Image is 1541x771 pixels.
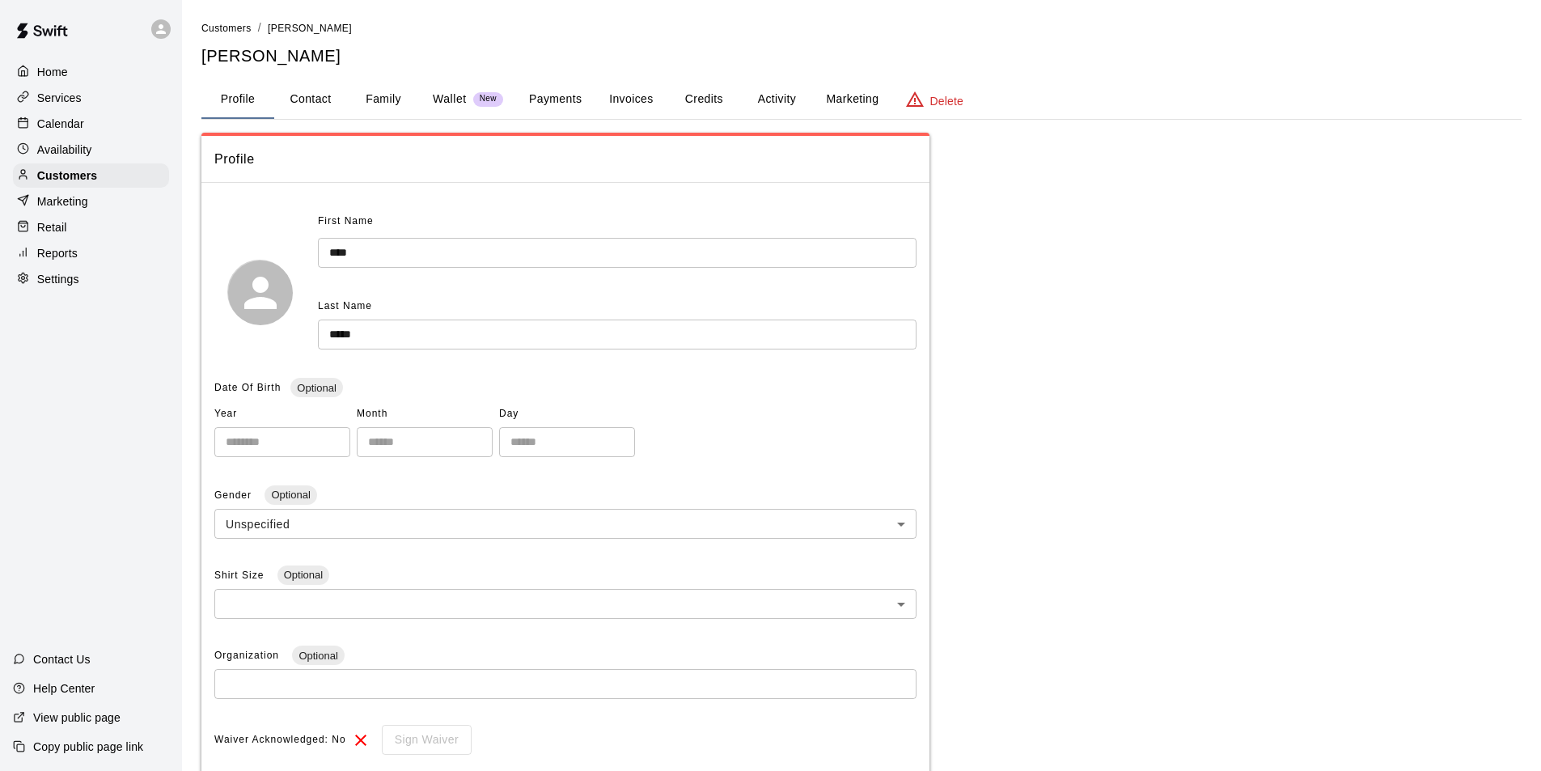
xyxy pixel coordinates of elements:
[13,241,169,265] a: Reports
[258,19,261,36] li: /
[13,189,169,214] a: Marketing
[433,91,467,108] p: Wallet
[214,650,282,661] span: Organization
[13,112,169,136] a: Calendar
[37,64,68,80] p: Home
[499,401,635,427] span: Day
[13,215,169,239] a: Retail
[265,489,316,501] span: Optional
[813,80,891,119] button: Marketing
[33,680,95,697] p: Help Center
[214,570,268,581] span: Shirt Size
[595,80,667,119] button: Invoices
[37,167,97,184] p: Customers
[214,382,281,393] span: Date Of Birth
[201,45,1522,67] h5: [PERSON_NAME]
[318,300,372,311] span: Last Name
[370,725,472,755] div: To sign waivers in admin, this feature must be enabled in general settings
[37,193,88,210] p: Marketing
[740,80,813,119] button: Activity
[214,727,346,753] span: Waiver Acknowledged: No
[277,569,329,581] span: Optional
[13,86,169,110] a: Services
[357,401,493,427] span: Month
[37,90,82,106] p: Services
[214,509,917,539] div: Unspecified
[930,93,963,109] p: Delete
[347,80,420,119] button: Family
[516,80,595,119] button: Payments
[37,142,92,158] p: Availability
[13,60,169,84] a: Home
[37,116,84,132] p: Calendar
[318,209,374,235] span: First Name
[274,80,347,119] button: Contact
[201,23,252,34] span: Customers
[292,650,344,662] span: Optional
[290,382,342,394] span: Optional
[473,94,503,104] span: New
[33,651,91,667] p: Contact Us
[13,267,169,291] a: Settings
[201,19,1522,37] nav: breadcrumb
[201,21,252,34] a: Customers
[33,710,121,726] p: View public page
[13,163,169,188] a: Customers
[13,138,169,162] a: Availability
[214,489,255,501] span: Gender
[667,80,740,119] button: Credits
[201,80,274,119] button: Profile
[268,23,352,34] span: [PERSON_NAME]
[37,245,78,261] p: Reports
[201,80,1522,119] div: basic tabs example
[214,401,350,427] span: Year
[37,271,79,287] p: Settings
[214,149,917,170] span: Profile
[33,739,143,755] p: Copy public page link
[37,219,67,235] p: Retail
